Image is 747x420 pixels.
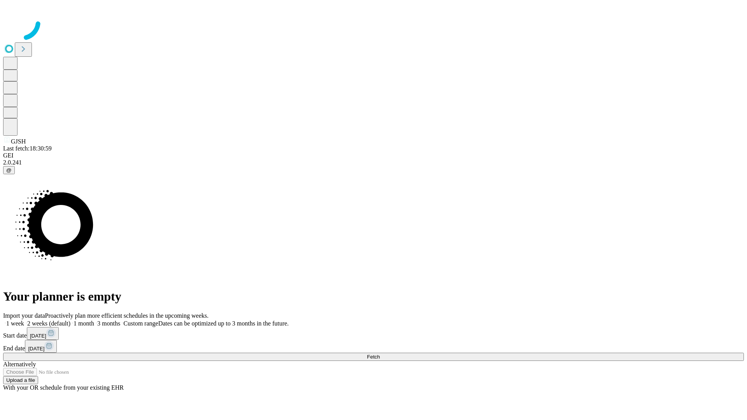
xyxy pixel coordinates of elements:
[3,353,744,361] button: Fetch
[3,145,52,152] span: Last fetch: 18:30:59
[6,320,24,327] span: 1 week
[3,166,15,174] button: @
[158,320,289,327] span: Dates can be optimized up to 3 months in the future.
[74,320,94,327] span: 1 month
[3,289,744,304] h1: Your planner is empty
[3,384,124,391] span: With your OR schedule from your existing EHR
[28,346,44,352] span: [DATE]
[27,320,70,327] span: 2 weeks (default)
[367,354,380,360] span: Fetch
[123,320,158,327] span: Custom range
[3,159,744,166] div: 2.0.241
[3,361,36,367] span: Alternatively
[30,333,46,339] span: [DATE]
[25,340,57,353] button: [DATE]
[3,376,38,384] button: Upload a file
[3,327,744,340] div: Start date
[11,138,26,145] span: GJSH
[45,312,209,319] span: Proactively plan more efficient schedules in the upcoming weeks.
[97,320,120,327] span: 3 months
[27,327,59,340] button: [DATE]
[3,340,744,353] div: End date
[3,152,744,159] div: GEI
[3,312,45,319] span: Import your data
[6,167,12,173] span: @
